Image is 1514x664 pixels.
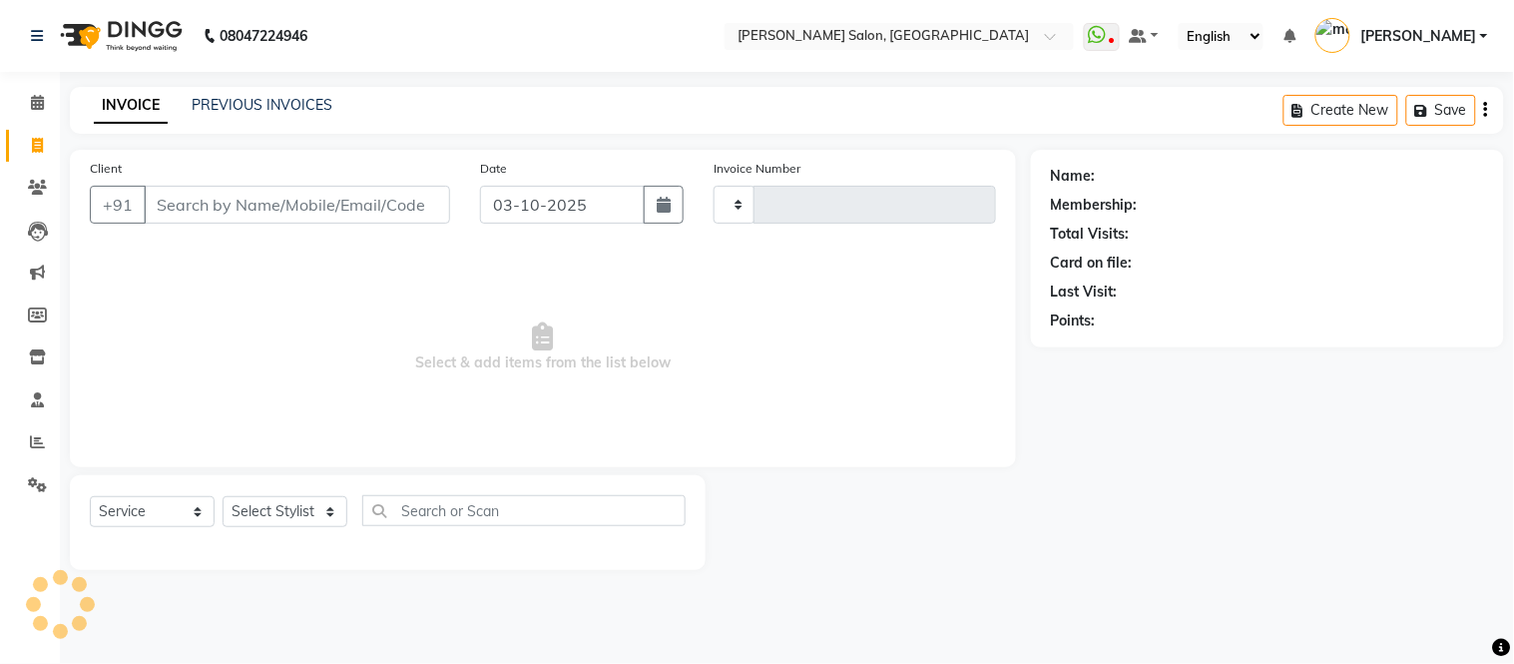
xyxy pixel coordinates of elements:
[1283,95,1398,126] button: Create New
[1051,224,1130,245] div: Total Visits:
[1051,166,1096,187] div: Name:
[714,160,800,178] label: Invoice Number
[90,248,996,447] span: Select & add items from the list below
[1051,311,1096,332] div: Points:
[1051,195,1138,216] div: Membership:
[362,495,686,526] input: Search or Scan
[1406,95,1476,126] button: Save
[90,186,146,224] button: +91
[51,8,188,64] img: logo
[192,96,332,114] a: PREVIOUS INVOICES
[90,160,122,178] label: Client
[1315,18,1350,53] img: madonna
[1051,253,1133,274] div: Card on file:
[1051,282,1118,303] div: Last Visit:
[144,186,450,224] input: Search by Name/Mobile/Email/Code
[94,88,168,124] a: INVOICE
[220,8,307,64] b: 08047224946
[480,160,507,178] label: Date
[1360,26,1476,47] span: [PERSON_NAME]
